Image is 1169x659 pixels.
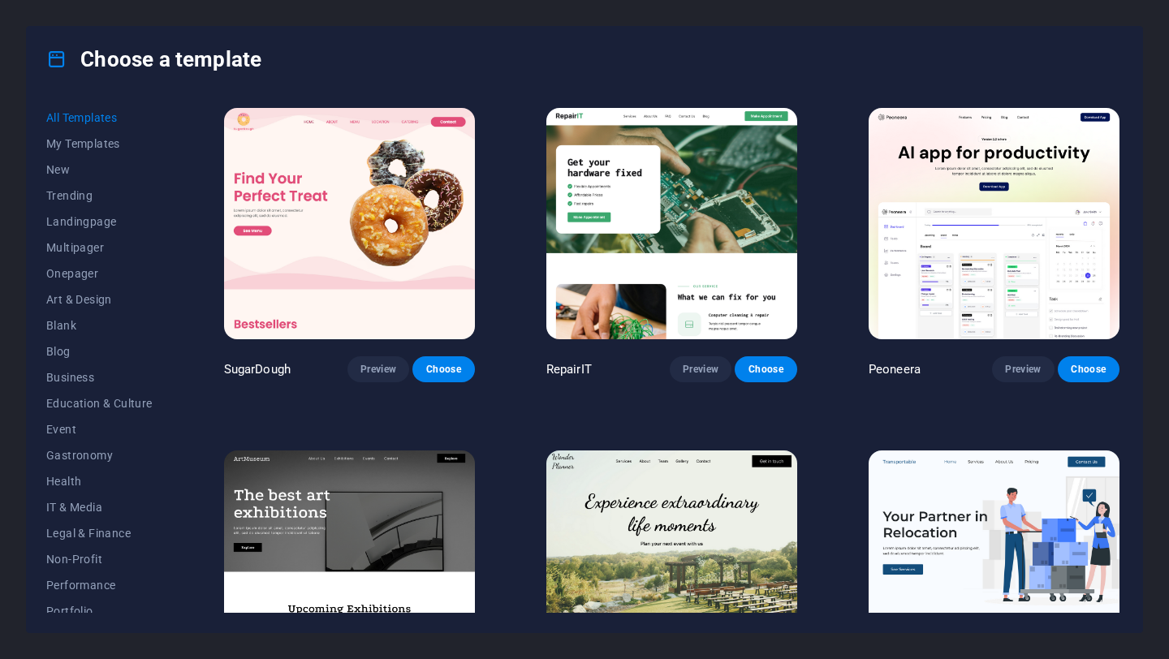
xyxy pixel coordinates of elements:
button: Event [46,416,153,442]
button: Performance [46,572,153,598]
span: Event [46,423,153,436]
span: Trending [46,189,153,202]
span: Preview [360,363,396,376]
p: RepairIT [546,361,592,377]
img: RepairIT [546,108,797,339]
h4: Choose a template [46,46,261,72]
button: Portfolio [46,598,153,624]
span: Preview [683,363,718,376]
span: Health [46,475,153,488]
span: IT & Media [46,501,153,514]
span: Legal & Finance [46,527,153,540]
button: Multipager [46,235,153,261]
button: Choose [412,356,474,382]
button: Non-Profit [46,546,153,572]
button: Preview [347,356,409,382]
button: Business [46,364,153,390]
button: New [46,157,153,183]
span: Landingpage [46,215,153,228]
button: Onepager [46,261,153,286]
button: IT & Media [46,494,153,520]
span: My Templates [46,137,153,150]
span: Blank [46,319,153,332]
button: Blank [46,312,153,338]
img: Peoneera [869,108,1119,339]
span: New [46,163,153,176]
button: Landingpage [46,209,153,235]
button: Preview [670,356,731,382]
span: All Templates [46,111,153,124]
button: Art & Design [46,286,153,312]
span: Performance [46,579,153,592]
button: All Templates [46,105,153,131]
button: Gastronomy [46,442,153,468]
button: Education & Culture [46,390,153,416]
span: Multipager [46,241,153,254]
span: Choose [425,363,461,376]
span: Portfolio [46,605,153,618]
button: Trending [46,183,153,209]
button: My Templates [46,131,153,157]
p: SugarDough [224,361,291,377]
button: Blog [46,338,153,364]
span: Blog [46,345,153,358]
span: Art & Design [46,293,153,306]
span: Non-Profit [46,553,153,566]
span: Gastronomy [46,449,153,462]
img: SugarDough [224,108,475,339]
span: Education & Culture [46,397,153,410]
button: Health [46,468,153,494]
span: Business [46,371,153,384]
span: Choose [748,363,783,376]
span: Onepager [46,267,153,280]
button: Legal & Finance [46,520,153,546]
button: Choose [735,356,796,382]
